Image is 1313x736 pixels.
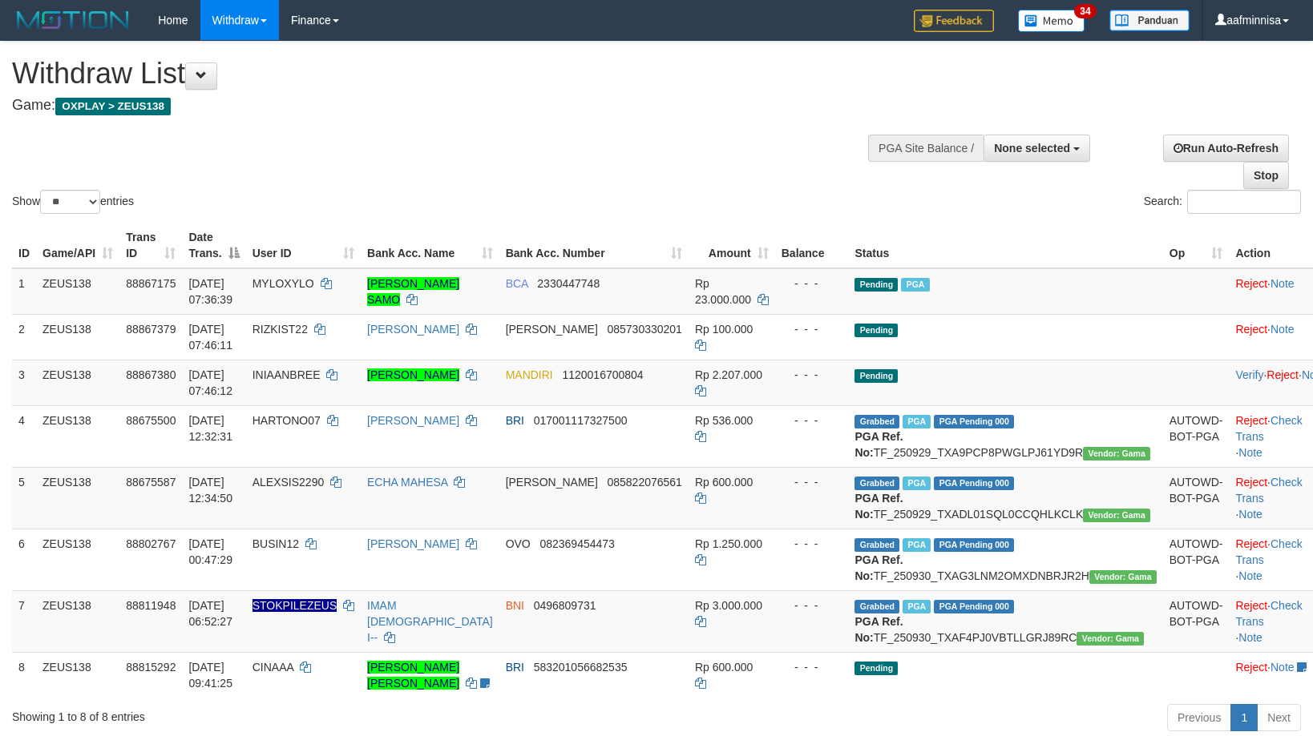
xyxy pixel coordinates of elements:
[695,476,753,489] span: Rp 600.000
[1243,162,1289,189] a: Stop
[782,275,842,292] div: - - -
[782,321,842,337] div: - - -
[188,277,232,306] span: [DATE] 07:36:39
[1163,590,1230,652] td: AUTOWD-BOT-PGA
[506,661,524,674] span: BRI
[1163,529,1230,590] td: AUTOWD-BOT-PGA
[1235,476,1267,489] a: Reject
[36,223,119,268] th: Game/API: activate to sort column ascending
[1235,414,1302,443] a: Check Trans
[246,223,361,268] th: User ID: activate to sort column ascending
[182,223,245,268] th: Date Trans.: activate to sort column descending
[539,537,614,550] span: Copy 082369454473 to clipboard
[188,323,232,352] span: [DATE] 07:46:11
[36,360,119,405] td: ZEUS138
[607,476,681,489] span: Copy 085822076561 to clipboard
[36,405,119,467] td: ZEUS138
[506,277,528,290] span: BCA
[848,223,1162,268] th: Status
[126,537,176,550] span: 88802767
[1077,632,1144,646] span: Vendor URL: https://trx31.1velocity.biz
[252,414,321,427] span: HARTONO07
[12,268,36,315] td: 1
[854,477,899,490] span: Grabbed
[12,467,36,529] td: 5
[934,538,1014,552] span: PGA Pending
[36,268,119,315] td: ZEUS138
[1271,277,1295,290] a: Note
[994,142,1070,155] span: None selected
[689,223,775,268] th: Amount: activate to sort column ascending
[361,223,499,268] th: Bank Acc. Name: activate to sort column ascending
[126,476,176,489] span: 88675587
[854,278,898,292] span: Pending
[854,553,903,582] b: PGA Ref. No:
[188,537,232,566] span: [DATE] 00:47:29
[854,430,903,459] b: PGA Ref. No:
[854,662,898,675] span: Pending
[12,702,535,725] div: Showing 1 to 8 of 8 entries
[903,600,931,613] span: Marked by aafsreyleap
[1144,190,1301,214] label: Search:
[12,405,36,467] td: 4
[506,414,524,427] span: BRI
[1235,277,1267,290] a: Reject
[367,599,493,644] a: IMAM [DEMOGRAPHIC_DATA] I--
[695,661,753,674] span: Rp 600.000
[1018,10,1085,32] img: Button%20Memo.svg
[126,599,176,612] span: 88811948
[252,537,299,550] span: BUSIN12
[854,615,903,644] b: PGA Ref. No:
[367,476,447,489] a: ECHA MAHESA
[1235,599,1267,612] a: Reject
[1238,446,1262,459] a: Note
[40,190,100,214] select: Showentries
[252,368,321,381] span: INIAANBREE
[695,414,753,427] span: Rp 536.000
[188,368,232,397] span: [DATE] 07:46:12
[1163,223,1230,268] th: Op: activate to sort column ascending
[903,415,931,428] span: Marked by aaftrukkakada
[36,314,119,360] td: ZEUS138
[252,323,308,336] span: RIZKIST22
[534,661,628,674] span: Copy 583201056682535 to clipboard
[252,599,337,612] span: Nama rekening ada tanda titik/strip, harap diedit
[367,323,459,336] a: [PERSON_NAME]
[914,10,994,32] img: Feedback.jpg
[782,536,842,552] div: - - -
[1089,570,1157,584] span: Vendor URL: https://trx31.1velocity.biz
[1238,631,1262,644] a: Note
[1163,405,1230,467] td: AUTOWD-BOT-PGA
[1257,704,1301,731] a: Next
[12,360,36,405] td: 3
[367,368,459,381] a: [PERSON_NAME]
[12,590,36,652] td: 7
[1235,661,1267,674] a: Reject
[1235,537,1267,550] a: Reject
[1235,414,1267,427] a: Reject
[534,599,596,612] span: Copy 0496809731 to clipboard
[537,277,600,290] span: Copy 2330447748 to clipboard
[188,599,232,628] span: [DATE] 06:52:27
[848,529,1162,590] td: TF_250930_TXAG3LNM2OMXDNBRJR2H
[1187,190,1301,214] input: Search:
[1074,4,1096,18] span: 34
[1163,135,1289,162] a: Run Auto-Refresh
[903,477,931,490] span: Marked by aafpengsreynich
[36,529,119,590] td: ZEUS138
[1271,323,1295,336] a: Note
[1163,467,1230,529] td: AUTOWD-BOT-PGA
[12,529,36,590] td: 6
[848,467,1162,529] td: TF_250929_TXADL01SQL0CCQHLKCLK
[854,324,898,337] span: Pending
[12,98,859,114] h4: Game:
[782,412,842,428] div: - - -
[848,405,1162,467] td: TF_250929_TXA9PCP8PWGLPJ61YD9R
[506,537,531,550] span: OVO
[36,652,119,698] td: ZEUS138
[903,538,931,552] span: Marked by aafsreyleap
[188,476,232,505] span: [DATE] 12:34:50
[848,590,1162,652] td: TF_250930_TXAF4PJ0VBTLLGRJ89RC
[126,368,176,381] span: 88867380
[782,367,842,383] div: - - -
